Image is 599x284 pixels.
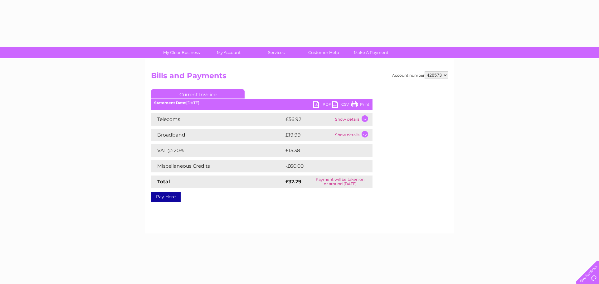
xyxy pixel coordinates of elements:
td: Broadband [151,129,284,141]
div: [DATE] [151,101,373,105]
a: Pay Here [151,192,181,202]
td: Miscellaneous Credits [151,160,284,172]
a: Services [251,47,302,58]
td: VAT @ 20% [151,144,284,157]
div: Account number [392,71,448,79]
a: CSV [332,101,351,110]
td: £19.99 [284,129,334,141]
a: Print [351,101,369,110]
a: Make A Payment [345,47,397,58]
a: PDF [313,101,332,110]
strong: Total [157,179,170,185]
a: Current Invoice [151,89,245,99]
td: Show details [334,129,373,141]
td: £56.92 [284,113,334,126]
td: -£60.00 [284,160,361,172]
a: Customer Help [298,47,349,58]
h2: Bills and Payments [151,71,448,83]
a: My Clear Business [156,47,207,58]
td: £15.38 [284,144,359,157]
b: Statement Date: [154,100,186,105]
td: Show details [334,113,373,126]
td: Payment will be taken on or around [DATE] [308,176,373,188]
strong: £32.29 [285,179,301,185]
td: Telecoms [151,113,284,126]
a: My Account [203,47,255,58]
